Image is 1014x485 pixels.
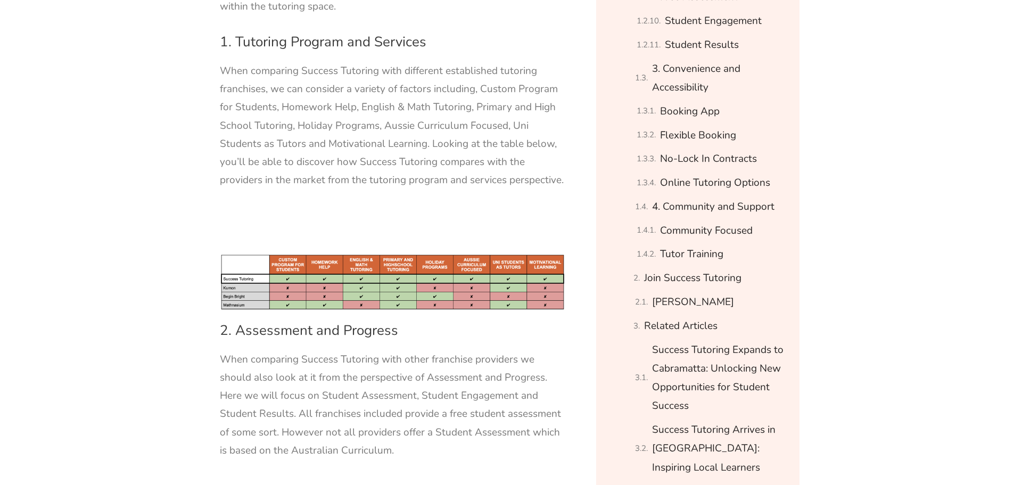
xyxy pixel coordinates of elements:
a: Community Focused [660,221,753,240]
p: When comparing Success Tutoring with other franchise providers we should also look at it from the... [220,350,566,459]
a: Tutor Training [660,245,723,264]
a: 4. Community and Support [652,198,774,216]
a: Online Tutoring Options [660,174,770,192]
iframe: Chat Widget [837,365,1014,485]
a: Success Tutoring Expands to Cabramatta: Unlocking New Opportunities for Student Success [652,341,786,416]
a: Related Articles [644,317,718,335]
a: Student Results [665,36,739,54]
a: Flexible Booking [660,126,736,145]
a: Student Engagement [665,12,762,30]
a: 3. Convenience and Accessibility [652,60,786,97]
a: No-Lock In Contracts [660,150,757,168]
a: Join Success Tutoring [644,269,741,287]
p: When comparing Success Tutoring with different established tutoring franchises, we can consider a... [220,62,566,189]
a: Booking App [660,102,720,121]
a: [PERSON_NAME] [652,293,734,311]
h3: 1. Tutoring Program and Services [220,33,566,51]
h3: 2. Assessment and Progress [220,322,566,340]
a: Success Tutoring Arrives in [GEOGRAPHIC_DATA]: Inspiring Local Learners [652,421,786,477]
